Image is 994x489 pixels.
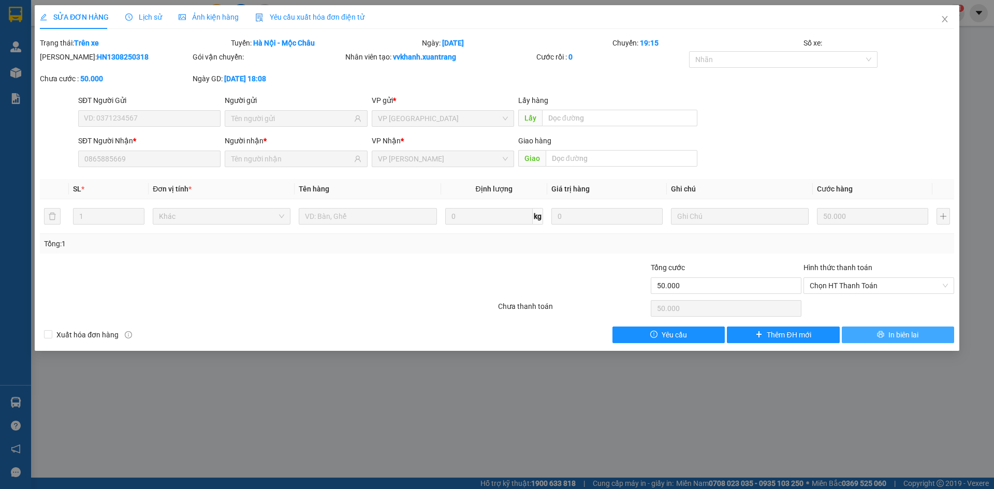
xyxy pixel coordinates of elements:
button: plusThêm ĐH mới [727,327,839,343]
span: Thêm ĐH mới [767,329,811,340]
b: [DATE] [442,39,464,47]
div: SĐT Người Gửi [78,95,221,106]
em: Logistics [33,32,66,41]
div: [PERSON_NAME]: [40,51,191,63]
span: 0981 559 551 [100,27,151,37]
span: Ảnh kiện hàng [179,13,239,21]
span: info-circle [125,331,132,338]
span: edit [40,13,47,21]
div: Người nhận [225,135,367,146]
b: HN1308250318 [97,53,149,61]
span: VP MỘC CHÂU [378,151,508,167]
span: Đơn vị tính [153,185,192,193]
button: printerIn biên lai [842,327,954,343]
b: Trên xe [74,39,99,47]
div: Tuyến: [230,37,421,49]
span: Yêu cầu xuất hóa đơn điện tử [255,13,364,21]
span: kg [533,208,543,225]
span: Chọn HT Thanh Toán [810,278,948,293]
div: VP gửi [372,95,514,106]
span: plus [755,331,763,339]
span: clock-circle [125,13,133,21]
span: Người nhận: [4,66,36,72]
span: SỬA ĐƠN HÀNG [40,13,109,21]
span: close [941,15,949,23]
span: user [354,155,361,162]
div: Chưa cước : [40,73,191,84]
input: Tên người nhận [231,153,352,165]
span: user [354,115,361,122]
span: Định lượng [476,185,513,193]
div: Ngày: [421,37,612,49]
b: 0 [568,53,573,61]
b: Hà Nội - Mộc Châu [253,39,315,47]
th: Ghi chú [667,179,813,199]
input: 0 [551,208,663,225]
input: Dọc đường [542,110,697,126]
button: delete [44,208,61,225]
b: [DATE] 18:08 [224,75,266,83]
span: VP HÀ NỘI [378,111,508,126]
span: Cước hàng [817,185,853,193]
button: Close [930,5,959,34]
span: Người gửi: [4,59,32,66]
span: Lấy [518,110,542,126]
span: Xuất hóa đơn hàng [52,329,123,340]
div: Trạng thái: [39,37,230,49]
div: Cước rồi : [536,51,687,63]
span: Giao [518,150,546,167]
span: Tên hàng [299,185,329,193]
label: Hình thức thanh toán [803,263,872,272]
input: Ghi Chú [671,208,809,225]
span: exclamation-circle [650,331,657,339]
input: 0 [817,208,928,225]
div: Số xe: [802,37,955,49]
input: Dọc đường [546,150,697,167]
span: printer [877,331,884,339]
div: Gói vận chuyển: [193,51,343,63]
input: Tên người gửi [231,113,352,124]
input: VD: Bàn, Ghế [299,208,436,225]
span: XUANTRANG [19,19,80,29]
button: exclamation-circleYêu cầu [612,327,725,343]
button: plus [937,208,950,225]
span: VP [PERSON_NAME] [97,10,151,26]
span: Lấy hàng [518,96,548,105]
span: SL [73,185,81,193]
div: Người gửi [225,95,367,106]
img: icon [255,13,264,22]
div: SĐT Người Nhận [78,135,221,146]
div: Nhân viên tạo: [345,51,534,63]
span: In biên lai [888,329,918,340]
span: Giao hàng [518,137,551,145]
span: Khác [159,209,284,224]
span: Giá trị hàng [551,185,590,193]
b: vvkhanh.xuantrang [393,53,456,61]
div: Tổng: 1 [44,238,384,249]
span: picture [179,13,186,21]
b: 50.000 [80,75,103,83]
div: Chuyến: [611,37,802,49]
span: VP Nhận [372,137,401,145]
div: Ngày GD: [193,73,343,84]
span: Lịch sử [125,13,162,21]
span: HAIVAN [32,6,67,17]
span: 0949832693 [4,73,77,87]
span: Yêu cầu [662,329,687,340]
span: Tổng cước [651,263,685,272]
div: Chưa thanh toán [497,301,650,319]
b: 19:15 [640,39,659,47]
